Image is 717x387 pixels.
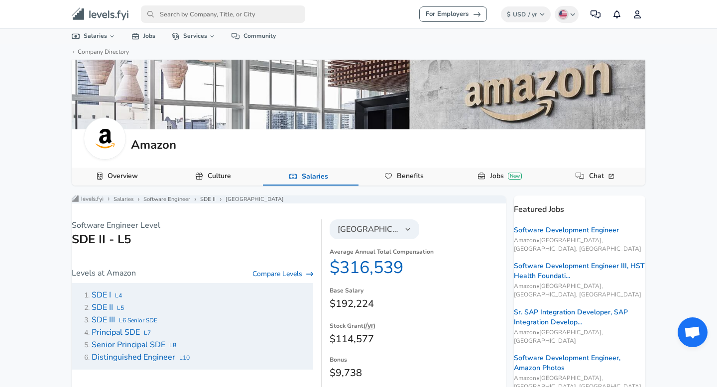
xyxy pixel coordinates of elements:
a: Salaries [64,29,123,43]
a: Culture [204,168,235,185]
a: Salaries [114,195,133,203]
span: [GEOGRAPHIC_DATA] [338,223,399,235]
a: Software Development Engineer, Amazon Photos [514,353,645,373]
div: New [508,173,522,180]
a: Benefits [393,168,428,185]
span: Amazon • [GEOGRAPHIC_DATA], [GEOGRAPHIC_DATA], [GEOGRAPHIC_DATA] [514,236,645,253]
span: Principal SDE [92,327,140,338]
span: $ [507,10,510,18]
a: Compare Levels [252,269,313,279]
a: SDE II [200,195,216,203]
button: [GEOGRAPHIC_DATA] [330,219,419,239]
span: L8 [169,341,176,349]
a: Distinguished EngineerL10 [92,353,190,362]
span: L5 [117,304,124,312]
a: JobsNew [486,168,526,185]
a: SDE IIIL6 Senior SDE [92,315,157,325]
nav: primary [60,4,657,24]
span: Amazon • [GEOGRAPHIC_DATA], [GEOGRAPHIC_DATA] [514,328,645,345]
a: Services [163,29,224,43]
h5: Amazon [131,136,176,153]
dd: $316,539 [330,257,506,278]
span: L7 [144,329,151,337]
input: Search by Company, Title, or City [141,5,305,23]
a: Software Engineer [143,195,190,203]
img: amazonlogo.png [95,129,115,149]
p: Software Engineer Level [72,219,313,231]
h1: SDE II - L5 [72,231,313,247]
button: English (US) [555,6,579,23]
a: ←Company Directory [72,48,129,56]
a: Salaries [298,168,332,185]
dt: Bonus [330,355,506,365]
a: Overview [104,168,142,185]
dd: $9,738 [330,365,506,381]
a: Jobs [123,29,163,43]
button: /yr [365,320,373,331]
dt: Average Annual Total Compensation [330,247,506,257]
a: SDE IIL5 [92,303,124,312]
p: Levels at Amazon [72,267,136,279]
a: Principal SDEL7 [92,328,151,337]
a: For Employers [419,6,487,22]
span: / yr [528,10,537,18]
span: L6 Senior SDE [119,316,157,324]
span: SDE I [92,290,111,300]
a: Sr. SAP Integration Developer, SAP Integration Develop... [514,307,645,327]
img: English (US) [559,10,567,18]
dt: Base Salary [330,286,506,296]
span: L10 [179,354,190,362]
span: Amazon • [GEOGRAPHIC_DATA], [GEOGRAPHIC_DATA], [GEOGRAPHIC_DATA] [514,282,645,299]
span: L4 [115,291,122,299]
a: Software Development Engineer [514,225,619,235]
a: Software Development Engineer III, HST Health Foundati... [514,261,645,281]
button: $USD/ yr [501,6,551,22]
span: SDE II [92,302,113,313]
span: SDE III [92,314,115,325]
dt: Stock Grant ( ) [330,320,506,331]
a: Community [224,29,284,43]
a: SDE IL4 [92,290,122,300]
a: Chat [585,168,619,185]
div: Company Data Navigation [72,168,645,186]
span: Distinguished Engineer [92,352,175,363]
p: Featured Jobs [514,195,645,215]
span: USD [513,10,526,18]
a: [GEOGRAPHIC_DATA] [226,195,284,203]
div: Open chat [678,317,708,347]
a: Senior Principal SDEL8 [92,340,176,350]
span: Senior Principal SDE [92,339,165,350]
dd: $114,577 [330,331,506,347]
dd: $192,224 [330,296,506,312]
